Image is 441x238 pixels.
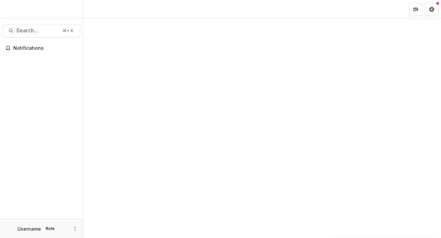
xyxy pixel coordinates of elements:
nav: breadcrumb [86,4,114,14]
p: Role [44,226,57,232]
div: ⌘ + K [61,27,75,34]
span: Search... [16,27,59,34]
button: Partners [409,3,422,16]
button: More [71,225,79,233]
button: Get Help [425,3,438,16]
button: Notifications [3,43,80,53]
button: Search... [3,24,80,37]
p: Username [17,225,41,232]
span: Notifications [13,45,78,51]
